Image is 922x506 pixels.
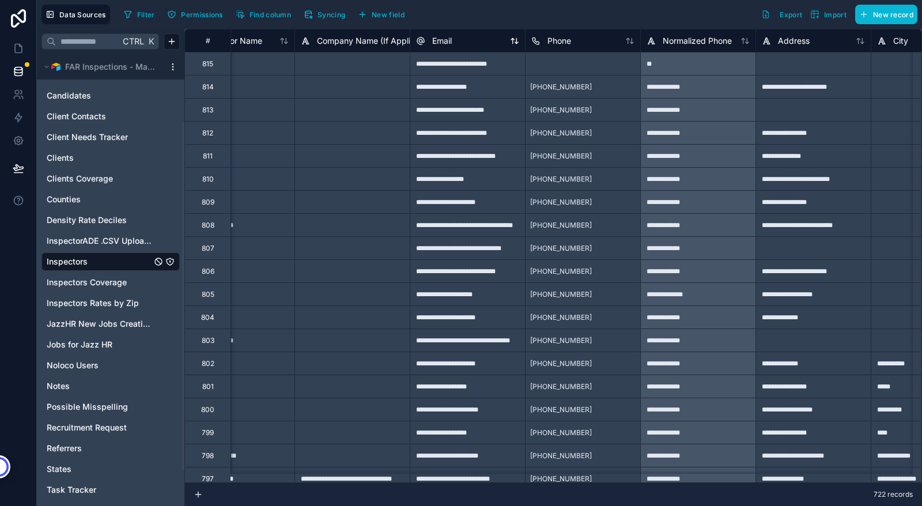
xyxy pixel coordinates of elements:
a: InspectorADE .CSV Uploads [47,235,152,247]
button: New record [855,5,917,24]
span: Normalized Phone [663,35,732,47]
span: Inspectors Coverage [47,277,127,288]
span: Filter [137,10,155,19]
span: [PHONE_NUMBER] [530,152,592,161]
span: New record [873,10,913,19]
button: Permissions [163,6,226,23]
div: Noloco Users [41,356,180,375]
span: City [893,35,908,47]
a: Permissions [163,6,231,23]
a: Inspectors Coverage [47,277,152,288]
span: Ctrl [122,34,145,48]
span: Recruitment Request [47,422,127,433]
div: 806 [202,267,214,276]
span: States [47,463,71,475]
span: [PHONE_NUMBER] [530,244,592,253]
span: Possible Misspelling [47,401,128,413]
span: Address [778,35,810,47]
div: 805 [202,290,214,299]
div: 807 [202,244,214,253]
div: 810 [202,175,214,184]
div: 797 [202,474,214,484]
div: Counties [41,190,180,209]
button: Filter [119,6,159,23]
span: [PHONE_NUMBER] [530,198,592,207]
a: Clients [47,152,152,164]
div: 814 [202,82,214,92]
a: Recruitment Request [47,422,152,433]
a: Syncing [300,6,354,23]
a: JazzHR New Jobs Creation Log [47,318,152,330]
div: Notes [41,377,180,395]
div: 815 [202,59,213,69]
div: Client Needs Tracker [41,128,180,146]
span: [PHONE_NUMBER] [530,129,592,138]
div: Client Contacts [41,107,180,126]
div: Possible Misspelling [41,398,180,416]
button: Airtable LogoFAR Inspections - Master Base [41,59,164,75]
a: Referrers [47,443,152,454]
span: [PHONE_NUMBER] [530,267,592,276]
span: FAR Inspections - Master Base [65,61,158,73]
span: [PHONE_NUMBER] [530,336,592,345]
div: 799 [202,428,214,437]
span: [PHONE_NUMBER] [530,313,592,322]
a: Task Tracker [47,484,152,496]
span: Inspector Name [202,35,262,47]
span: Company Name (If Applicable) [317,35,434,47]
span: Noloco Users [47,360,99,371]
div: Clients Coverage [41,169,180,188]
span: [PHONE_NUMBER] [530,451,592,460]
span: Clients [47,152,74,164]
span: [PHONE_NUMBER] [530,105,592,115]
div: Clients [41,149,180,167]
div: JazzHR New Jobs Creation Log [41,315,180,333]
a: States [47,463,152,475]
div: 804 [201,313,214,322]
span: Permissions [181,10,222,19]
span: Data Sources [59,10,106,19]
div: 800 [201,405,214,414]
a: Client Contacts [47,111,152,122]
span: New field [372,10,405,19]
button: Import [806,5,851,24]
span: Clients Coverage [47,173,113,184]
span: Referrers [47,443,82,454]
span: Client Needs Tracker [47,131,128,143]
div: Jobs for Jazz HR [41,335,180,354]
span: [PHONE_NUMBER] [530,221,592,230]
a: Clients Coverage [47,173,152,184]
span: [PHONE_NUMBER] [530,382,592,391]
div: InspectorADE .CSV Uploads [41,232,180,250]
div: Inspectors Coverage [41,273,180,292]
span: [PHONE_NUMBER] [530,359,592,368]
a: Jobs for Jazz HR [47,339,152,350]
div: Inspectors [41,252,180,271]
div: 813 [202,105,213,115]
span: 722 records [874,490,913,499]
div: 803 [202,336,214,345]
img: Airtable Logo [51,62,61,71]
a: Notes [47,380,152,392]
span: Export [780,10,802,19]
a: Density Rate Deciles [47,214,152,226]
span: Counties [47,194,81,205]
a: Client Needs Tracker [47,131,152,143]
span: Density Rate Deciles [47,214,127,226]
a: Inspectors Rates by Zip [47,297,152,309]
span: Phone [547,35,571,47]
div: 802 [202,359,214,368]
a: Noloco Users [47,360,152,371]
span: Jobs for Jazz HR [47,339,112,350]
a: Possible Misspelling [47,401,152,413]
div: Density Rate Deciles [41,211,180,229]
div: Task Tracker [41,481,180,499]
span: Import [824,10,847,19]
div: 812 [202,129,213,138]
span: K [147,37,155,46]
a: New record [851,5,917,24]
div: 798 [202,451,214,460]
a: Inspectors [47,256,152,267]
